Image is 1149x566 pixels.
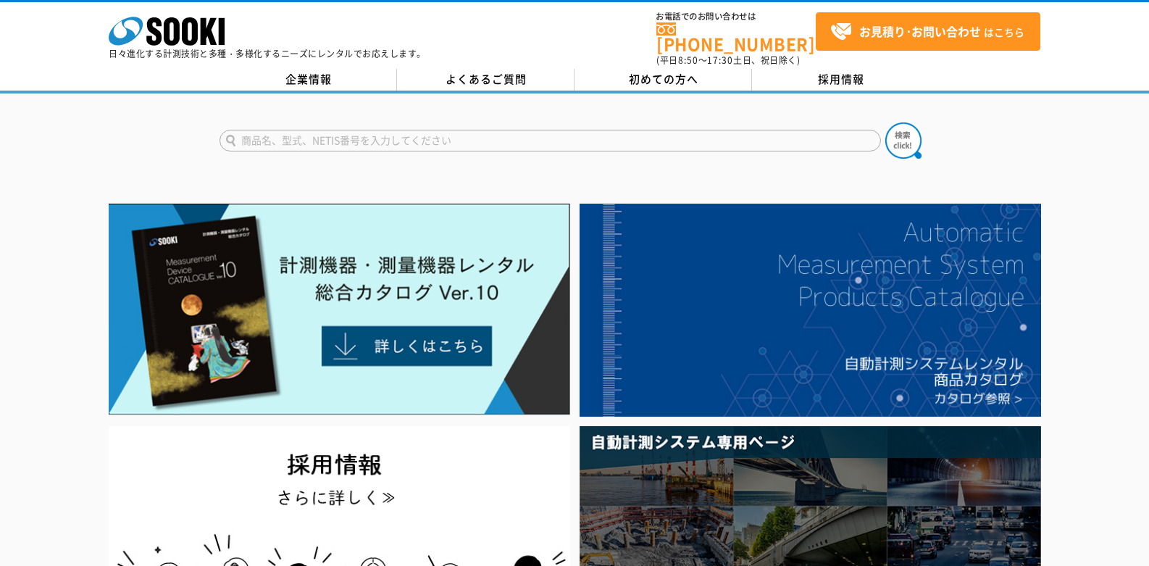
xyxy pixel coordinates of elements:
img: Catalog Ver10 [109,204,570,415]
a: よくあるご質問 [397,69,574,91]
a: お見積り･お問い合わせはこちら [816,12,1040,51]
img: btn_search.png [885,122,922,159]
span: 8:50 [678,54,698,67]
a: 採用情報 [752,69,929,91]
span: はこちら [830,21,1024,43]
span: (平日 ～ 土日、祝日除く) [656,54,800,67]
a: 初めての方へ [574,69,752,91]
strong: お見積り･お問い合わせ [859,22,981,40]
a: 企業情報 [220,69,397,91]
p: 日々進化する計測技術と多種・多様化するニーズにレンタルでお応えします。 [109,49,426,58]
span: お電話でのお問い合わせは [656,12,816,21]
input: 商品名、型式、NETIS番号を入力してください [220,130,881,151]
a: [PHONE_NUMBER] [656,22,816,52]
img: 自動計測システムカタログ [580,204,1041,417]
span: 初めての方へ [629,71,698,87]
span: 17:30 [707,54,733,67]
